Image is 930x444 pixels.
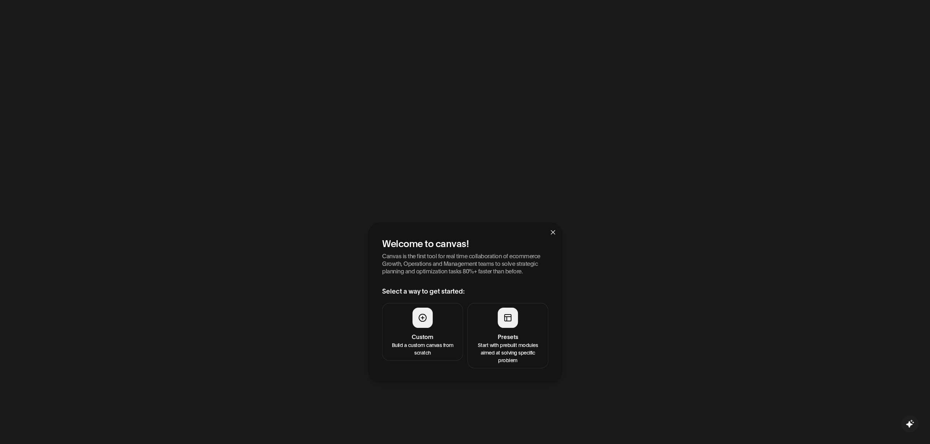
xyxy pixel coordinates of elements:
p: Build a custom canvas from scratch [387,341,458,356]
button: Close [543,222,563,242]
p: Start with prebuilt modules aimed at solving specific problem [472,341,544,364]
button: CustomBuild a custom canvas from scratch [382,303,463,361]
h3: Select a way to get started: [382,286,548,296]
h4: Presets [472,332,544,341]
h2: Welcome to canvas! [382,237,548,249]
span: close [550,229,556,235]
h4: Custom [387,332,458,341]
button: PresetsStart with prebuilt modules aimed at solving specific problem [467,303,548,368]
p: Canvas is the first tool for real time collaboration of ecommerce Growth, Operations and Manageme... [382,252,548,274]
